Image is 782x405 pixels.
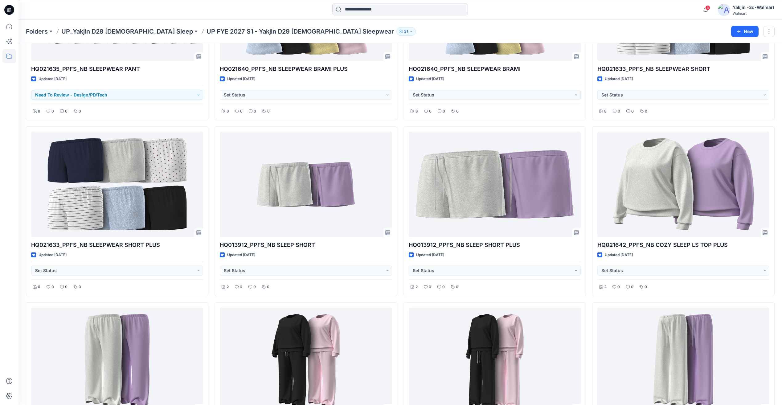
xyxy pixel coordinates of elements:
[645,108,647,115] p: 0
[605,76,633,82] p: Updated [DATE]
[731,26,759,37] button: New
[416,108,418,115] p: 8
[253,284,256,290] p: 0
[220,241,392,249] p: HQ013912_PPFS_NB SLEEP SHORT
[597,65,769,73] p: HQ021633_PPFS_NB SLEEPWEAR SHORT
[409,65,581,73] p: HQ021640_PPFS_NB SLEEPWEAR BRAMI
[51,108,54,115] p: 0
[429,284,431,290] p: 0
[65,284,68,290] p: 0
[456,108,459,115] p: 0
[733,4,774,11] div: Yakjin -3d-Walmart
[240,108,243,115] p: 0
[416,76,444,82] p: Updated [DATE]
[240,284,242,290] p: 0
[396,27,416,36] button: 31
[227,76,255,82] p: Updated [DATE]
[409,132,581,237] a: HQ013912_PPFS_NB SLEEP SHORT PLUS
[227,284,229,290] p: 2
[631,108,634,115] p: 0
[79,108,81,115] p: 0
[227,108,229,115] p: 8
[51,284,54,290] p: 0
[618,108,620,115] p: 0
[79,284,81,290] p: 0
[631,284,633,290] p: 0
[705,5,710,10] span: 4
[267,108,270,115] p: 0
[409,241,581,249] p: HQ013912_PPFS_NB SLEEP SHORT PLUS
[443,108,445,115] p: 0
[416,252,444,258] p: Updated [DATE]
[65,108,68,115] p: 0
[61,27,193,36] a: UP_Yakjin D29 [DEMOGRAPHIC_DATA] Sleep
[604,284,606,290] p: 2
[220,65,392,73] p: HQ021640_PPFS_NB SLEEPWEAR BRAMI PLUS
[254,108,256,115] p: 0
[207,27,394,36] p: UP FYE 2027 S1 - Yakjin D29 [DEMOGRAPHIC_DATA] Sleepwear
[617,284,620,290] p: 0
[220,132,392,237] a: HQ013912_PPFS_NB SLEEP SHORT
[39,76,67,82] p: Updated [DATE]
[38,108,40,115] p: 8
[26,27,48,36] a: Folders
[442,284,445,290] p: 0
[718,4,730,16] img: avatar
[39,252,67,258] p: Updated [DATE]
[597,132,769,237] a: HQ021642_PPFS_NB COZY SLEEP LS TOP PLUS
[605,252,633,258] p: Updated [DATE]
[416,284,418,290] p: 2
[733,11,774,16] div: Walmart
[429,108,432,115] p: 0
[227,252,255,258] p: Updated [DATE]
[597,241,769,249] p: HQ021642_PPFS_NB COZY SLEEP LS TOP PLUS
[645,284,647,290] p: 0
[604,108,607,115] p: 8
[267,284,269,290] p: 0
[38,284,40,290] p: 8
[31,132,203,237] a: HQ021633_PPFS_NB SLEEPWEAR SHORT PLUS
[404,28,408,35] p: 31
[31,241,203,249] p: HQ021633_PPFS_NB SLEEPWEAR SHORT PLUS
[456,284,458,290] p: 0
[31,65,203,73] p: HQ021635_PPFS_NB SLEEPWEAR PANT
